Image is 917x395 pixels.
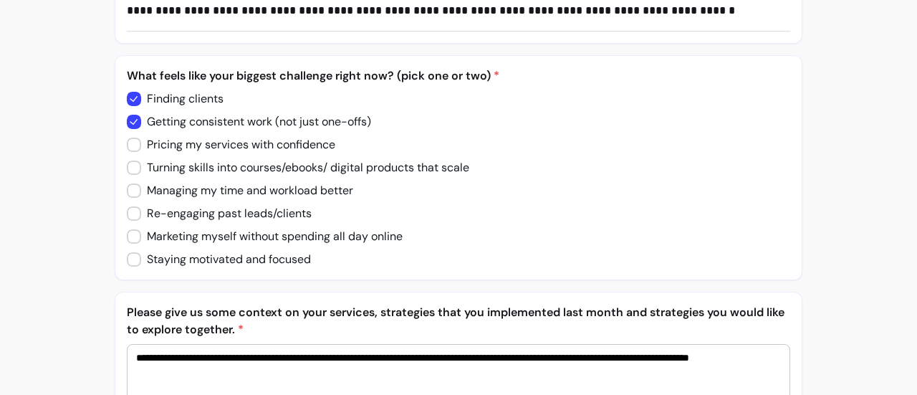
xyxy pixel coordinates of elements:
[127,85,235,113] input: Finding clients
[127,199,322,228] input: Re-engaging past leads/clients
[136,351,781,394] textarea: Enter your answer
[127,67,790,85] p: What feels like your biggest challenge right now? (pick one or two)
[127,245,324,274] input: Staying motivated and focused
[127,108,386,136] input: Getting consistent work (not just one-offs)
[127,176,366,205] input: Managing my time and workload better
[127,130,350,159] input: Pricing my services with confidence
[127,304,790,338] p: Please give us some context on your services, strategies that you implemented last month and stra...
[127,222,416,251] input: Marketing myself without spending all day online
[127,153,484,182] input: Turning skills into courses/ebooks/ digital products that scale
